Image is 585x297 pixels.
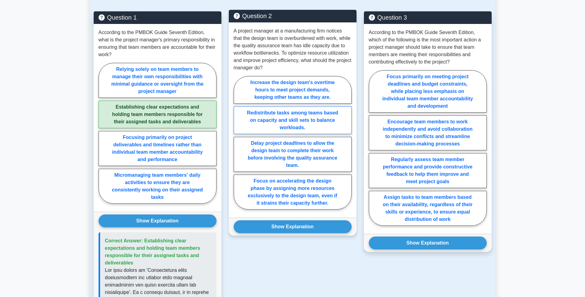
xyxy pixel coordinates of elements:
span: Correct Answer: Establishing clear expectations and holding team members responsible for their as... [105,238,200,265]
label: Micromanaging team members' daily activities to ensure they are consistently working on their ass... [99,169,216,204]
label: Focus on accelerating the design phase by assigning more resources exclusively to the design team... [234,175,352,210]
label: Relying solely on team members to manage their own responsibilities with minimal guidance or over... [99,63,216,98]
h5: Question 1 [99,14,216,21]
label: Encourage team members to work independently and avoid collaboration to minimize conflicts and st... [369,115,487,150]
p: A project manager at a manufacturing firm notices that the design team is overburdened with work,... [234,27,352,71]
p: According to the PMBOK Guide Seventh Edition, which of the following is the most important action... [369,29,487,66]
button: Show Explanation [369,237,487,249]
label: Increase the design team's overtime hours to meet project demands, keeping other teams as they are. [234,76,352,104]
label: Delay project deadlines to allow the design team to complete their work before involving the qual... [234,137,352,172]
label: Redistribute tasks among teams based on capacity and skill sets to balance workloads. [234,106,352,134]
label: Focusing primarily on project deliverables and timelines rather than individual team member accou... [99,131,216,166]
label: Focus primarily on meeting project deadlines and budget constraints, while placing less emphasis ... [369,70,487,113]
h5: Question 3 [369,14,487,21]
label: Regularly assess team member performance and provide constructive feedback to help them improve a... [369,153,487,188]
button: Show Explanation [234,220,352,233]
button: Show Explanation [99,214,216,227]
label: Assign tasks to team members based on their availability, regardless of their skills or experienc... [369,191,487,226]
label: Establishing clear expectations and holding team members responsible for their assigned tasks and... [99,101,216,128]
p: According to the PMBOK Guide Seventh Edition, what is the project manager's primary responsibilit... [99,29,216,58]
h5: Question 2 [234,12,352,20]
